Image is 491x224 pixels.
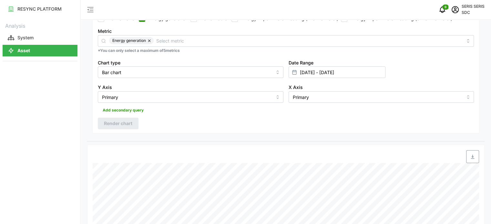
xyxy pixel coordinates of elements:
button: Asset [3,45,77,56]
button: Add secondary query [98,105,148,115]
label: Metric [98,28,112,35]
button: notifications [436,3,449,16]
span: Render chart [104,118,132,129]
p: Asset [17,47,30,54]
a: System [3,31,77,44]
input: Select chart type [98,66,283,78]
input: Select metric [156,37,463,44]
input: Select X axis [289,91,474,103]
label: Chart type [98,59,120,66]
button: schedule [449,3,462,16]
p: RESYNC PLATFORM [17,6,62,12]
input: Select date range [289,66,385,78]
p: SERIS SERIS [462,4,485,10]
label: Date Range [289,59,313,66]
a: Asset [3,44,77,57]
button: System [3,32,77,44]
p: SDC [462,10,485,16]
button: RESYNC PLATFORM [3,3,77,15]
span: Add secondary query [103,106,144,115]
p: System [17,34,34,41]
p: *You can only select a maximum of 5 metrics [98,48,474,54]
span: 0 [445,5,446,9]
button: Render chart [98,118,138,129]
p: Analysis [3,21,77,30]
label: X Axis [289,84,303,91]
label: Y Axis [98,84,112,91]
span: Energy generation [112,37,146,44]
input: Select Y axis [98,91,283,103]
